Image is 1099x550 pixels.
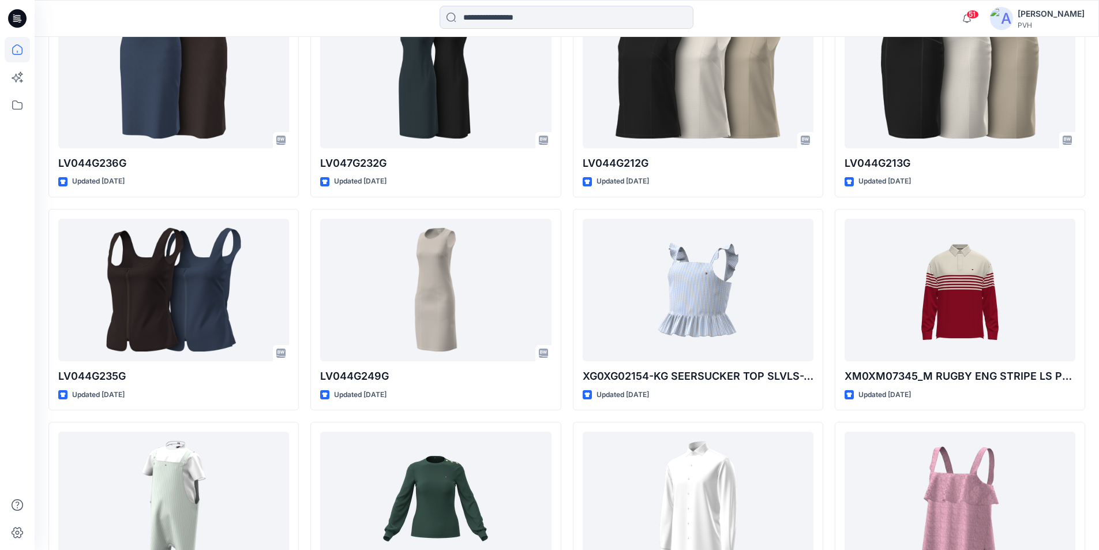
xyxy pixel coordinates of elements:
p: LV044G212G [583,155,813,171]
a: LV044G236G [58,6,289,148]
p: Updated [DATE] [858,175,911,188]
p: LV047G232G [320,155,551,171]
p: XM0XM07345_M RUGBY ENG STRIPE LS POLO_PROTO_V02 [845,368,1075,384]
a: LV044G213G [845,6,1075,148]
a: XG0XG02154-KG SEERSUCKER TOP SLVLS-V01 [583,219,813,361]
p: Updated [DATE] [597,175,649,188]
a: XM0XM07345_M RUGBY ENG STRIPE LS POLO_PROTO_V02 [845,219,1075,361]
a: LV047G232G [320,6,551,148]
span: 51 [966,10,979,19]
p: XG0XG02154-KG SEERSUCKER TOP SLVLS-V01 [583,368,813,384]
p: Updated [DATE] [72,389,125,401]
p: Updated [DATE] [858,389,911,401]
a: LV044G235G [58,219,289,361]
p: Updated [DATE] [72,175,125,188]
a: LV044G212G [583,6,813,148]
p: Updated [DATE] [334,175,387,188]
p: LV044G249G [320,368,551,384]
div: PVH [1018,21,1085,29]
p: Updated [DATE] [334,389,387,401]
p: LV044G235G [58,368,289,384]
div: [PERSON_NAME] [1018,7,1085,21]
img: avatar [990,7,1013,30]
p: Updated [DATE] [597,389,649,401]
p: LV044G213G [845,155,1075,171]
p: LV044G236G [58,155,289,171]
a: LV044G249G [320,219,551,361]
